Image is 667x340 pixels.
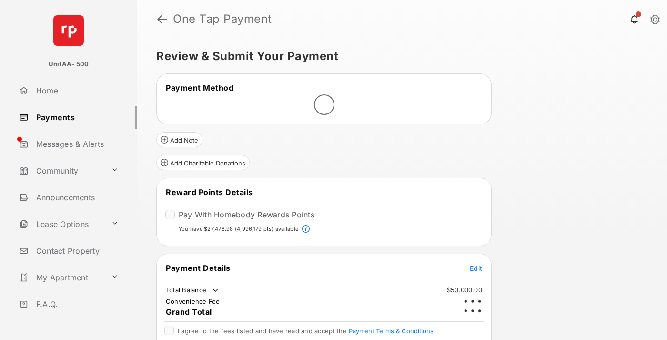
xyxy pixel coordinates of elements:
p: UnitAA- 500 [49,60,89,69]
a: F.A.Q. [15,293,137,316]
a: Contact Property [15,239,137,262]
a: Messages & Alerts [15,133,137,155]
span: Payment Method [166,83,233,93]
button: Add Charitable Donations [156,155,250,170]
td: Convenience Fee [165,297,221,306]
span: I agree to the fees listed and have read and accept the [178,327,434,335]
p: You have $27,478.98 (4,996,179 pts) available [179,225,298,233]
a: Home [15,79,137,102]
td: $50,000.00 [446,286,483,294]
button: Edit [470,263,482,273]
h5: Review & Submit Your Payment [156,51,640,62]
a: Community [15,159,107,182]
a: My Apartment [15,266,107,289]
span: Grand Total [166,307,212,317]
td: Total Balance [165,286,220,295]
span: Edit [470,264,482,272]
button: I agree to the fees listed and have read and accept the [349,327,434,335]
span: Reward Points Details [166,187,253,197]
a: Announcements [15,186,137,209]
a: Payments [15,106,137,129]
a: Lease Options [15,213,107,236]
button: Add Note [156,132,202,147]
span: Payment Details [166,263,231,273]
strong: One Tap Payment [173,13,272,25]
label: Pay With Homebody Rewards Points [179,210,314,219]
img: svg+xml;base64,PHN2ZyB4bWxucz0iaHR0cDovL3d3dy53My5vcmcvMjAwMC9zdmciIHdpZHRoPSI2NCIgaGVpZ2h0PSI2NC... [53,15,84,46]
